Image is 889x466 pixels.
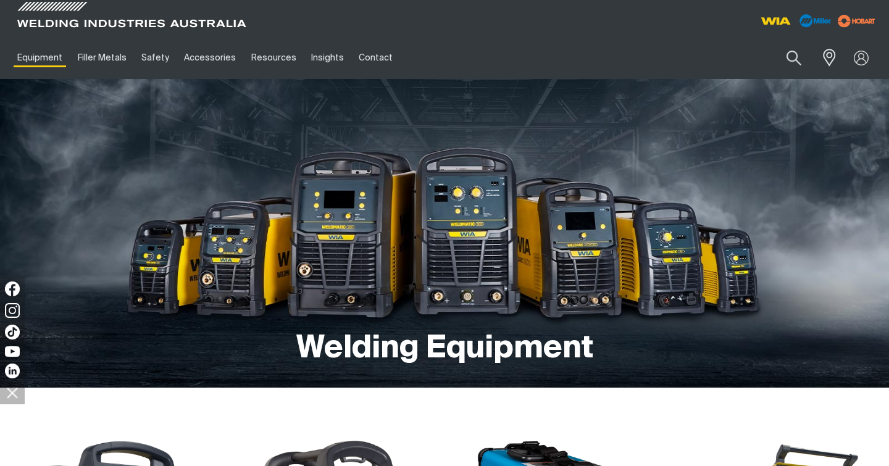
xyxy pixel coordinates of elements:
[5,346,20,357] img: YouTube
[351,36,400,79] a: Contact
[244,36,304,79] a: Resources
[296,329,593,369] h1: Welding Equipment
[5,281,20,296] img: Facebook
[5,325,20,339] img: TikTok
[70,36,133,79] a: Filler Metals
[304,36,351,79] a: Insights
[758,43,815,72] input: Product name or item number...
[10,36,70,79] a: Equipment
[2,382,23,403] img: hide socials
[5,303,20,318] img: Instagram
[134,36,177,79] a: Safety
[773,43,815,72] button: Search products
[177,36,243,79] a: Accessories
[834,12,879,30] img: miller
[10,36,662,79] nav: Main
[5,364,20,378] img: LinkedIn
